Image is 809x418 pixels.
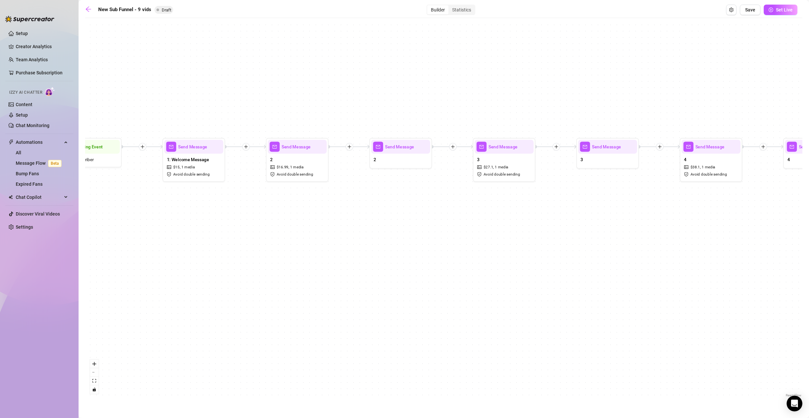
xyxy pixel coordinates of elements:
div: mailSend Message4picture$38.1,1 mediasafety-certificateAvoid double sending [680,138,743,182]
span: mail [580,142,590,152]
span: Send Message [488,143,518,150]
span: Send Message [282,143,311,150]
span: mail [166,142,176,152]
span: mail [270,142,280,152]
button: Set Live [764,5,798,15]
span: picture [270,165,276,169]
span: Save [745,7,755,12]
span: Chat Copilot [16,192,62,202]
div: play-circleStarting EventNew Subscriber [59,138,122,167]
span: arrow-left [85,6,92,12]
div: Builder [427,5,449,14]
a: React Flow attribution [786,393,801,397]
a: Creator Analytics [16,41,68,52]
img: logo-BBDzfeDw.svg [5,16,54,22]
a: Chat Monitoring [16,123,49,128]
span: New Subscriber [64,156,94,163]
span: Avoid double sending [277,171,313,177]
span: $ 38.1 , [690,164,701,170]
span: Send Message [695,143,725,150]
span: safety-certificate [270,172,276,177]
span: plus [140,144,145,149]
span: safety-certificate [684,172,689,177]
div: mailSend Message1: Welcome Messagepicture$15,1 mediasafety-certificateAvoid double sending [162,138,225,182]
div: mailSend Message3 [576,138,639,169]
span: 1 media [702,164,715,170]
div: mailSend Message3picture$27.1,1 mediasafety-certificateAvoid double sending [473,138,536,182]
button: Open Exit Rules [726,5,737,15]
span: plus [244,144,248,149]
span: plus [658,144,662,149]
span: mail [787,142,797,152]
span: plus [347,144,352,149]
a: Purchase Subscription [16,67,68,78]
span: safety-certificate [477,172,483,177]
span: setting [729,8,734,12]
a: Settings [16,224,33,230]
span: 1 media [495,164,508,170]
span: Set Live [776,7,793,12]
span: safety-certificate [167,172,172,177]
img: AI Chatter [45,87,55,96]
img: Chat Copilot [9,195,13,199]
span: thunderbolt [9,140,14,145]
div: React Flow controls [90,360,99,394]
span: 1: Welcome Message [167,156,209,163]
span: $ 27.1 , [484,164,494,170]
div: segmented control [427,5,475,15]
button: toggle interactivity [90,385,99,394]
strong: New Sub Funnel - 9 vids [98,7,151,12]
span: Avoid double sending [690,171,727,177]
span: Send Message [592,143,621,150]
a: Team Analytics [16,57,48,62]
span: play-circle [769,8,773,12]
a: arrow-left [85,6,95,14]
button: Save Flow [740,5,761,15]
span: picture [684,165,689,169]
div: mailSend Message2 [369,138,432,169]
span: 4 [684,156,687,163]
a: All [16,150,21,155]
span: Starting Event [75,143,103,150]
span: 4 [788,156,790,163]
span: Beta [48,160,62,167]
span: 2 [270,156,273,163]
span: mail [373,142,383,152]
a: Bump Fans [16,171,39,176]
a: Setup [16,31,28,36]
button: fit view [90,377,99,385]
span: mail [684,142,694,152]
a: Message FlowBeta [16,161,64,166]
span: $ 15 , [173,164,180,170]
span: plus [451,144,455,149]
span: Automations [16,137,62,147]
span: Draft [162,8,171,12]
span: mail [477,142,487,152]
a: Expired Fans [16,181,43,187]
span: plus [554,144,559,149]
span: Send Message [178,143,207,150]
span: picture [167,165,172,169]
button: zoom in [90,360,99,368]
button: zoom out [90,368,99,377]
span: 1 media [290,164,304,170]
a: Content [16,102,32,107]
span: picture [477,165,483,169]
div: Statistics [449,5,475,14]
span: 1 media [181,164,195,170]
span: 3 [477,156,480,163]
span: Send Message [385,143,414,150]
span: 2 [374,156,377,163]
span: Izzy AI Chatter [9,89,42,96]
a: Setup [16,112,28,118]
span: $ 16.99 , [277,164,289,170]
div: Open Intercom Messenger [787,396,802,411]
span: Avoid double sending [484,171,520,177]
a: Discover Viral Videos [16,211,60,217]
span: plus [761,144,765,149]
div: mailSend Message2picture$16.99,1 mediasafety-certificateAvoid double sending [266,138,329,182]
span: Avoid double sending [173,171,210,177]
span: 3 [581,156,583,163]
